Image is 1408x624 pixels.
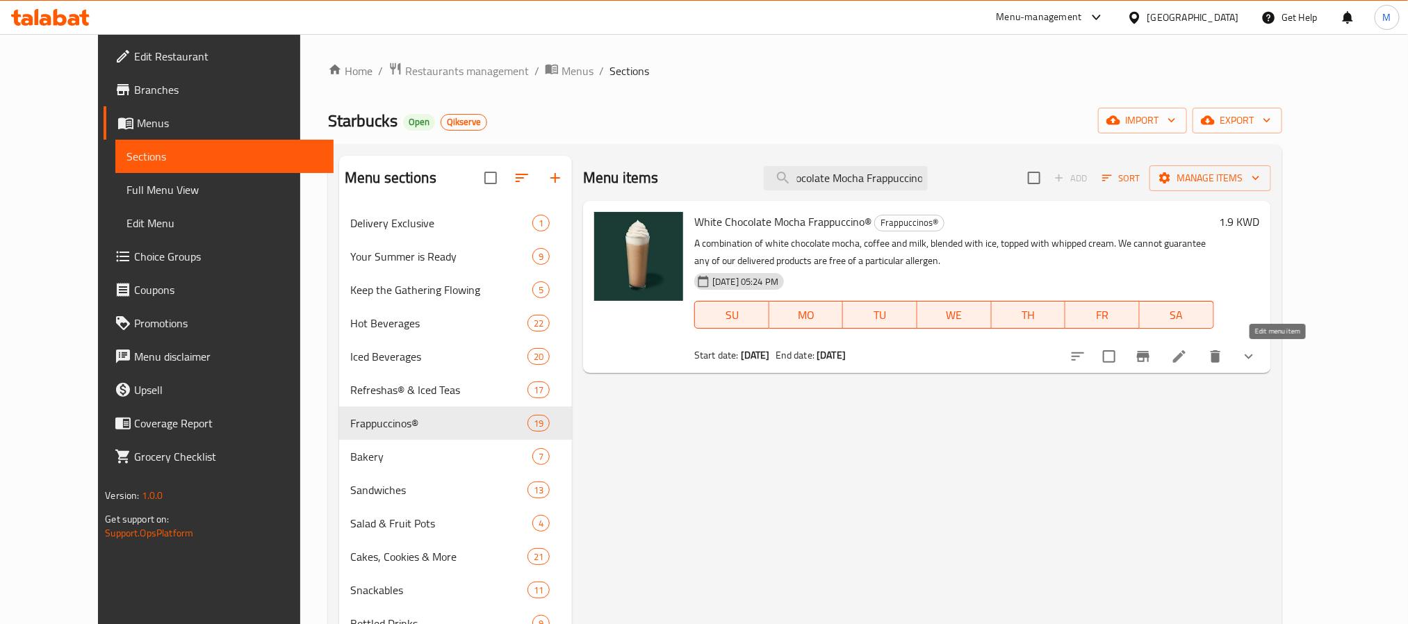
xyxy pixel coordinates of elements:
p: A combination of white chocolate mocha, coffee and milk, blended with ice, topped with whipped cr... [694,235,1214,270]
b: [DATE] [741,346,770,364]
a: Sections [115,140,333,173]
div: Hot Beverages22 [339,306,572,340]
span: Branches [134,81,322,98]
button: Branch-specific-item [1127,340,1160,373]
span: Version: [105,486,139,504]
span: Bakery [350,448,532,465]
span: End date: [776,346,814,364]
div: Refreshas® & Iced Teas17 [339,373,572,407]
button: Sort [1099,167,1144,189]
span: Menus [562,63,594,79]
span: White Chocolate Mocha Frappuccino® [694,211,871,232]
div: Frappuccinos® [874,215,944,231]
a: Menus [104,106,333,140]
b: [DATE] [817,346,846,364]
div: items [532,448,550,465]
button: Manage items [1149,165,1271,191]
span: Hot Beverages [350,315,527,331]
div: Cakes, Cookies & More21 [339,540,572,573]
a: Choice Groups [104,240,333,273]
div: Delivery Exclusive1 [339,206,572,240]
span: Select all sections [476,163,505,192]
input: search [764,166,928,190]
button: FR [1065,301,1140,329]
a: Edit Restaurant [104,40,333,73]
span: 5 [533,284,549,297]
div: Your Summer is Ready9 [339,240,572,273]
span: [DATE] 05:24 PM [707,275,784,288]
div: items [532,515,550,532]
a: Support.OpsPlatform [105,524,193,542]
span: Cakes, Cookies & More [350,548,527,565]
span: 9 [533,250,549,263]
div: Menu-management [997,9,1082,26]
h2: Menu items [583,167,659,188]
a: Coverage Report [104,407,333,440]
button: TH [992,301,1066,329]
span: Edit Menu [126,215,322,231]
span: Sections [609,63,649,79]
div: items [527,348,550,365]
a: Upsell [104,373,333,407]
a: Promotions [104,306,333,340]
div: Iced Beverages20 [339,340,572,373]
span: Your Summer is Ready [350,248,532,265]
span: Salad & Fruit Pots [350,515,532,532]
button: delete [1199,340,1232,373]
span: Keep the Gathering Flowing [350,281,532,298]
span: import [1109,112,1176,129]
div: [GEOGRAPHIC_DATA] [1147,10,1239,25]
span: 19 [528,417,549,430]
div: items [527,415,550,432]
a: Grocery Checklist [104,440,333,473]
span: 11 [528,584,549,597]
h6: 1.9 KWD [1220,212,1260,231]
span: Grocery Checklist [134,448,322,465]
nav: breadcrumb [328,62,1282,80]
span: Delivery Exclusive [350,215,532,231]
span: Refreshas® & Iced Teas [350,381,527,398]
span: Add item [1049,167,1093,189]
span: Edit Restaurant [134,48,322,65]
button: show more [1232,340,1266,373]
a: Menu disclaimer [104,340,333,373]
button: import [1098,108,1187,133]
div: items [532,281,550,298]
span: Choice Groups [134,248,322,265]
span: Full Menu View [126,181,322,198]
span: Select to update [1095,342,1124,371]
span: export [1204,112,1271,129]
span: TH [997,305,1061,325]
span: Sections [126,148,322,165]
div: items [532,215,550,231]
span: 1 [533,217,549,230]
a: Edit Menu [115,206,333,240]
span: 20 [528,350,549,363]
button: SA [1140,301,1214,329]
div: Keep the Gathering Flowing5 [339,273,572,306]
span: Coverage Report [134,415,322,432]
div: Iced Beverages [350,348,527,365]
div: items [527,582,550,598]
span: Menus [137,115,322,131]
img: White Chocolate Mocha Frappuccino® [594,212,683,301]
span: 4 [533,517,549,530]
span: 17 [528,384,549,397]
span: Qikserve [441,116,486,128]
button: sort-choices [1061,340,1095,373]
span: Get support on: [105,510,169,528]
span: 1.0.0 [142,486,163,504]
span: Starbucks [328,105,398,136]
h2: Menu sections [345,167,436,188]
div: Salad & Fruit Pots4 [339,507,572,540]
li: / [534,63,539,79]
span: Sort [1102,170,1140,186]
button: export [1193,108,1282,133]
div: items [527,315,550,331]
